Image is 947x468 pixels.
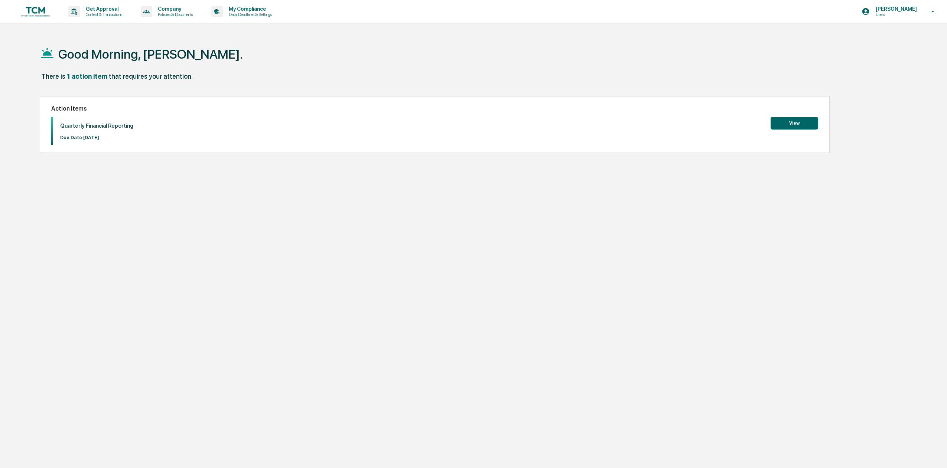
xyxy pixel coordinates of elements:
button: View [771,117,818,130]
a: View [771,119,818,126]
img: logo [18,4,53,19]
p: Data, Deadlines & Settings [223,12,276,17]
p: Get Approval [80,6,126,12]
div: 1 action item [67,72,107,80]
p: Due Date: [DATE] [60,135,133,140]
p: Quarterly Financial Reporting [60,122,133,129]
p: Company [152,6,196,12]
p: Content & Transactions [80,12,126,17]
p: Users [870,12,921,17]
p: [PERSON_NAME] [870,6,921,12]
p: My Compliance [223,6,276,12]
div: There is [41,72,65,80]
h1: Good Morning, [PERSON_NAME]. [58,47,243,62]
div: that requires your attention. [109,72,193,80]
p: Policies & Documents [152,12,196,17]
h2: Action Items [51,105,819,112]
